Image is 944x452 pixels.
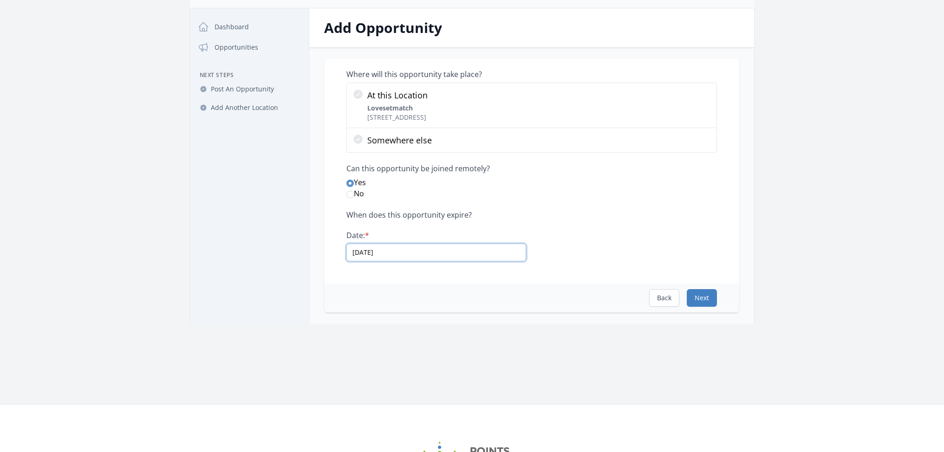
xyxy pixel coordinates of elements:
a: Post An Opportunity [194,81,305,97]
a: Opportunities [194,38,305,57]
label: Can this opportunity be joined remotely? [346,164,717,173]
p: Where will this opportunity take place? [346,70,717,79]
label: No [346,188,717,199]
p: At this Location [367,89,428,102]
p: Somewhere else [367,134,711,147]
p: [STREET_ADDRESS] [367,103,428,122]
span: Add Another Location [211,103,278,112]
a: Dashboard [194,18,305,36]
a: Add Another Location [194,99,305,116]
h2: Add Opportunity [324,19,739,36]
label: Date: [346,231,526,240]
p: When does this opportunity expire? [346,210,717,220]
input: mm/dd/yyyy [346,244,526,261]
input: Yes [346,180,354,187]
strong: Lovesetmatch [367,103,413,112]
label: Yes [346,177,717,188]
h3: Next Steps [194,71,305,79]
button: Next [687,289,717,307]
input: No [346,191,354,198]
button: Back [649,289,679,307]
span: Post An Opportunity [211,84,274,94]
